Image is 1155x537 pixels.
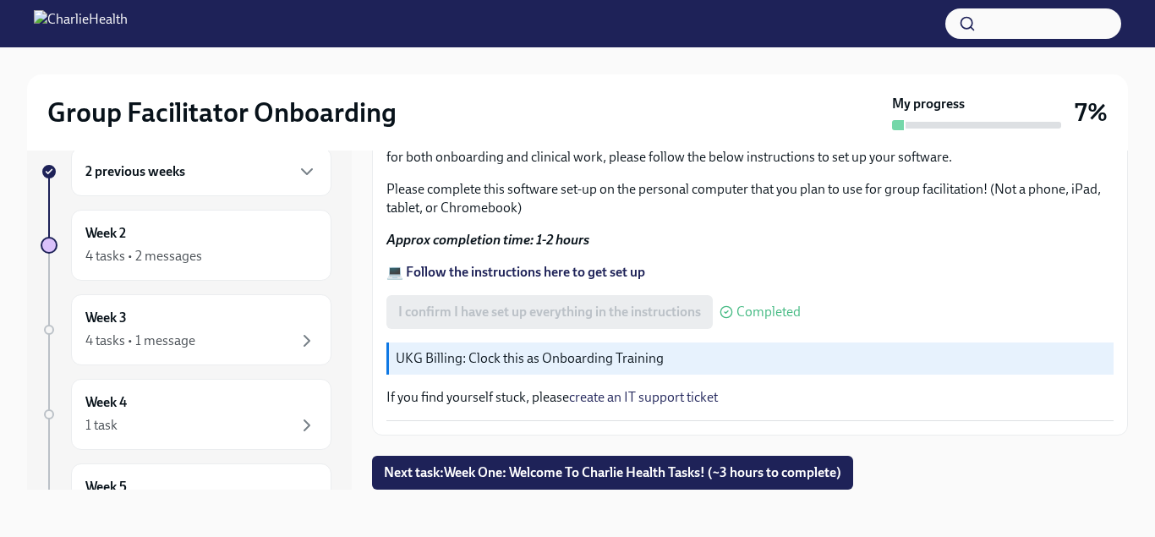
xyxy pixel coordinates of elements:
[41,463,331,534] a: Week 5
[396,349,1107,368] p: UKG Billing: Clock this as Onboarding Training
[34,10,128,37] img: CharlieHealth
[41,210,331,281] a: Week 24 tasks • 2 messages
[85,247,202,266] div: 4 tasks • 2 messages
[386,388,1114,407] p: If you find yourself stuck, please
[41,379,331,450] a: Week 41 task
[569,389,718,405] a: create an IT support ticket
[41,294,331,365] a: Week 34 tasks • 1 message
[386,264,645,280] a: 💻 Follow the instructions here to get set up
[1075,97,1108,128] h3: 7%
[736,305,801,319] span: Completed
[85,162,185,181] h6: 2 previous weeks
[892,95,965,113] strong: My progress
[85,416,118,435] div: 1 task
[386,232,589,248] strong: Approx completion time: 1-2 hours
[71,147,331,196] div: 2 previous weeks
[386,180,1114,217] p: Please complete this software set-up on the personal computer that you plan to use for group faci...
[85,478,127,496] h6: Week 5
[85,393,127,412] h6: Week 4
[85,224,126,243] h6: Week 2
[384,464,841,481] span: Next task : Week One: Welcome To Charlie Health Tasks! (~3 hours to complete)
[85,309,127,327] h6: Week 3
[372,456,853,490] button: Next task:Week One: Welcome To Charlie Health Tasks! (~3 hours to complete)
[47,96,397,129] h2: Group Facilitator Onboarding
[85,332,195,350] div: 4 tasks • 1 message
